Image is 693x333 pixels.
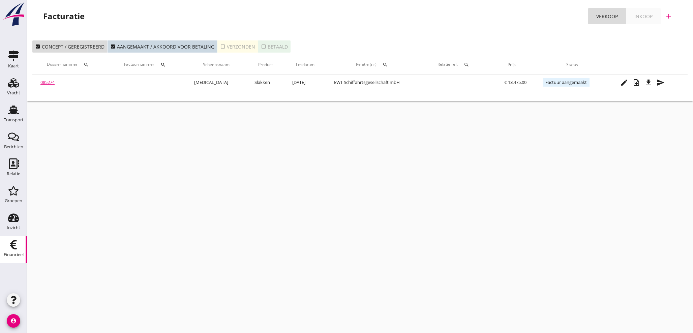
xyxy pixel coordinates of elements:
[217,40,258,53] button: Verzonden
[110,55,186,74] th: Factuurnummer
[488,74,535,91] td: € 13.475,00
[160,62,166,67] i: search
[284,55,326,74] th: Losdatum
[488,55,535,74] th: Prijs
[424,55,489,74] th: Relatie ref.
[4,145,23,149] div: Berichten
[186,74,246,91] td: [MEDICAL_DATA]
[32,55,110,74] th: Dossiernummer
[110,44,116,49] i: check_box
[1,2,26,27] img: logo-small.a267ee39.svg
[110,43,214,50] div: Aangemaakt / akkoord voor betaling
[326,74,424,91] td: EWT Schiffahrtsgesellschaft mbH
[620,79,628,87] i: edit
[657,79,665,87] i: send
[4,252,24,257] div: Financieel
[261,44,266,49] i: check_box_outline_blank
[246,55,284,74] th: Product
[644,79,653,87] i: file_download
[186,55,246,74] th: Scheepsnaam
[43,11,85,22] div: Facturatie
[632,79,640,87] i: note_add
[7,91,20,95] div: Vracht
[40,79,55,85] a: 085274
[258,40,291,53] button: Betaald
[634,13,653,20] div: Inkoop
[284,74,326,91] td: [DATE]
[596,13,618,20] div: Verkoop
[665,12,673,20] i: add
[7,225,20,230] div: Inzicht
[383,62,388,67] i: search
[543,78,590,87] span: Factuur aangemaakt
[84,62,89,67] i: search
[35,43,104,50] div: Concept / geregistreerd
[220,44,225,49] i: check_box_outline_blank
[261,43,288,50] div: Betaald
[8,64,19,68] div: Kaart
[7,172,20,176] div: Relatie
[35,44,40,49] i: check_box
[220,43,255,50] div: Verzonden
[326,55,424,74] th: Relatie (nr)
[464,62,469,67] i: search
[108,40,217,53] button: Aangemaakt / akkoord voor betaling
[246,74,284,91] td: Slakken
[626,8,661,24] a: Inkoop
[32,40,108,53] button: Concept / geregistreerd
[5,199,22,203] div: Groepen
[7,314,20,328] i: account_circle
[588,8,626,24] a: Verkoop
[4,118,24,122] div: Transport
[535,55,610,74] th: Status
